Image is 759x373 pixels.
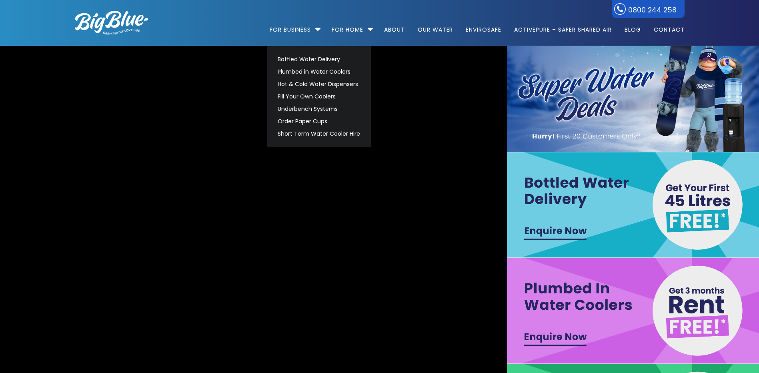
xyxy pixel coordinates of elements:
img: logo [75,11,148,35]
a: Order Paper Cups [274,115,364,128]
a: Short Term Water Cooler Hire [274,128,364,140]
a: Plumbed in Water Coolers [274,66,364,78]
a: Bottled Water Delivery [274,53,364,66]
a: Fill Your Own Coolers [274,90,364,103]
a: Underbench Systems [274,103,364,115]
a: Hot & Cold Water Dispensers [274,78,364,90]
